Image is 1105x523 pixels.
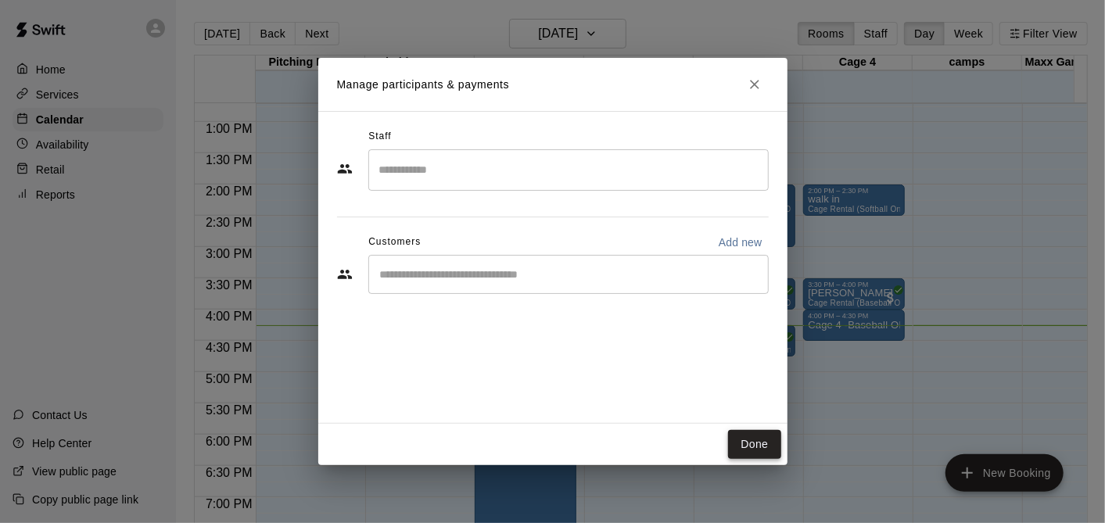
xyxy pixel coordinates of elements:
button: Add new [712,230,769,255]
div: Search staff [368,149,769,191]
p: Manage participants & payments [337,77,510,93]
span: Customers [368,230,421,255]
svg: Staff [337,161,353,177]
span: Staff [368,124,391,149]
p: Add new [719,235,762,250]
button: Close [741,70,769,99]
div: Start typing to search customers... [368,255,769,294]
svg: Customers [337,267,353,282]
button: Done [728,430,780,459]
